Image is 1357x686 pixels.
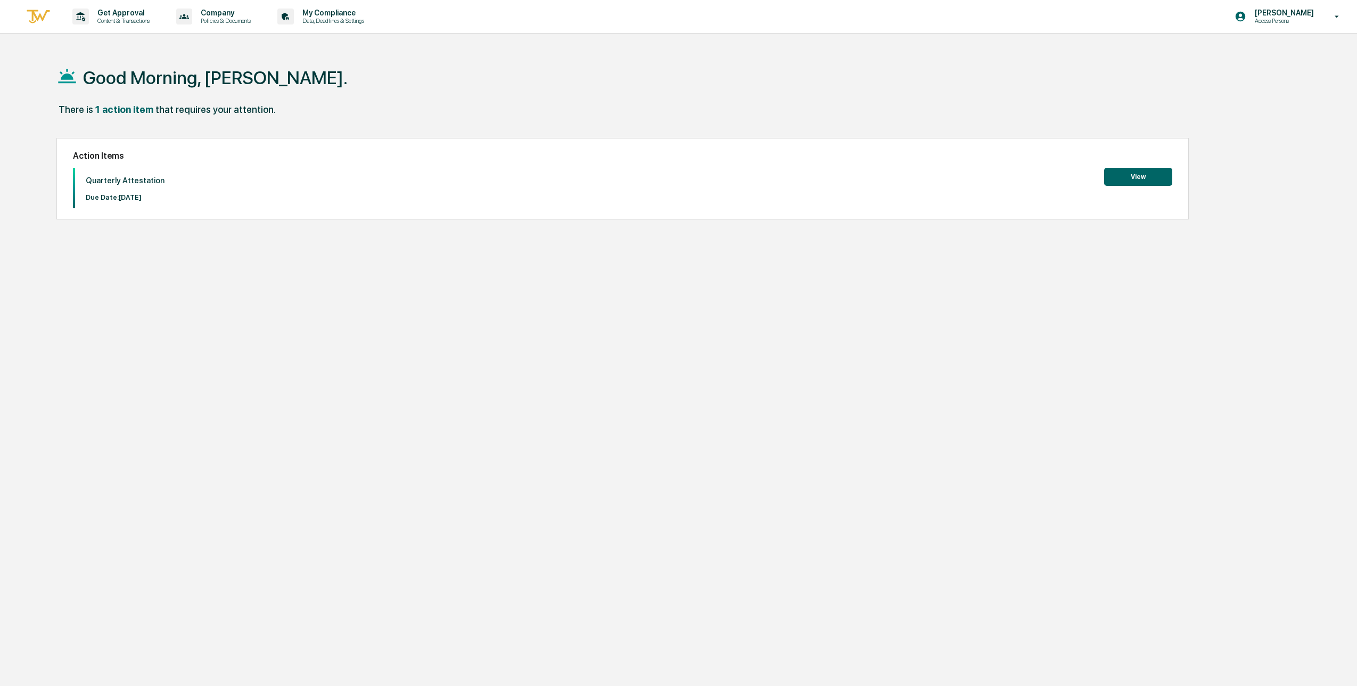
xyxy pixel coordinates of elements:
p: Get Approval [89,9,155,17]
div: There is [59,104,93,115]
a: View [1104,171,1172,181]
h2: Action Items [73,151,1172,161]
p: Company [192,9,256,17]
img: logo [26,8,51,26]
p: [PERSON_NAME] [1246,9,1319,17]
p: Policies & Documents [192,17,256,24]
p: Quarterly Attestation [86,176,165,185]
div: 1 action item [95,104,153,115]
p: Content & Transactions [89,17,155,24]
p: My Compliance [294,9,369,17]
button: View [1104,168,1172,186]
p: Data, Deadlines & Settings [294,17,369,24]
p: Due Date: [DATE] [86,193,165,201]
h1: Good Morning, [PERSON_NAME]. [83,67,348,88]
div: that requires your attention. [155,104,276,115]
p: Access Persons [1246,17,1319,24]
